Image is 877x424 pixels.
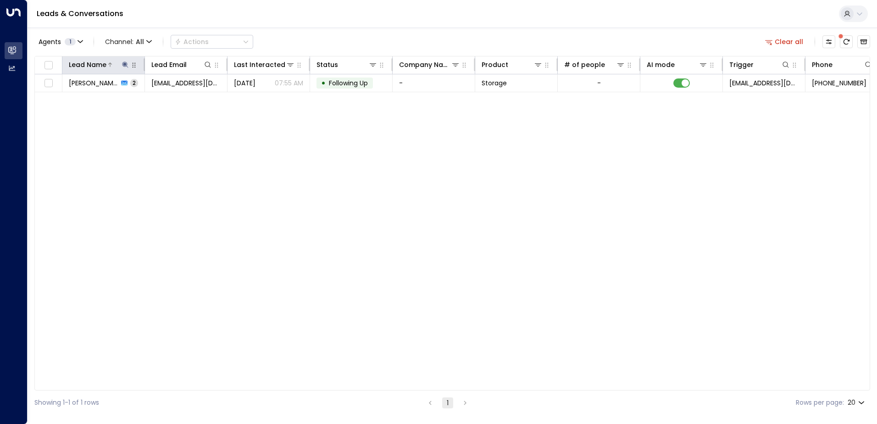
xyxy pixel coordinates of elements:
div: Lead Name [69,59,106,70]
span: Toggle select row [43,78,54,89]
span: +447852597540 [812,78,866,88]
div: AI mode [647,59,675,70]
div: Lead Email [151,59,187,70]
span: 1 [65,38,76,45]
span: Toggle select all [43,60,54,71]
div: Lead Email [151,59,212,70]
div: • [321,75,326,91]
button: Customize [822,35,835,48]
div: Showing 1-1 of 1 rows [34,398,99,407]
button: Agents1 [34,35,86,48]
button: page 1 [442,397,453,408]
button: Channel:All [101,35,155,48]
span: daisyclare37@gmail.com [151,78,221,88]
div: Status [316,59,338,70]
div: Company Name [399,59,460,70]
span: There are new threads available. Refresh the grid to view the latest updates. [840,35,853,48]
button: Archived Leads [857,35,870,48]
p: 07:55 AM [275,78,303,88]
span: Following Up [329,78,368,88]
div: Phone [812,59,873,70]
div: # of people [564,59,625,70]
div: Lead Name [69,59,130,70]
span: 2 [130,79,138,87]
div: - [597,78,601,88]
button: Actions [171,35,253,49]
div: Button group with a nested menu [171,35,253,49]
div: # of people [564,59,605,70]
label: Rows per page: [796,398,844,407]
div: Status [316,59,377,70]
span: Daisy Clare [69,78,118,88]
span: Yesterday [234,78,255,88]
a: Leads & Conversations [37,8,123,19]
td: - [393,74,475,92]
div: Last Interacted [234,59,285,70]
span: All [136,38,144,45]
span: Storage [482,78,507,88]
div: Phone [812,59,833,70]
button: Clear all [761,35,807,48]
span: Channel: [101,35,155,48]
div: 20 [848,396,866,409]
span: leads@space-station.co.uk [729,78,799,88]
div: Product [482,59,508,70]
div: AI mode [647,59,708,70]
span: Agents [39,39,61,45]
div: Company Name [399,59,451,70]
div: Product [482,59,543,70]
div: Last Interacted [234,59,295,70]
div: Trigger [729,59,754,70]
div: Actions [175,38,209,46]
div: Trigger [729,59,790,70]
nav: pagination navigation [424,397,471,408]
